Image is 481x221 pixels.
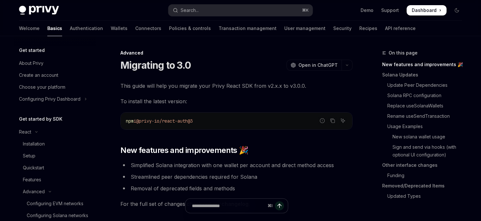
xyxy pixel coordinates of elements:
a: Basics [47,21,62,36]
button: Toggle Advanced section [14,186,96,197]
div: Quickstart [23,164,44,172]
span: Open in ChatGPT [298,62,338,68]
span: To install the latest version: [120,97,353,106]
a: Other interface changes [382,160,467,170]
a: New solana wallet usage [382,132,467,142]
div: Setup [23,152,35,160]
a: Wallets [111,21,127,36]
input: Ask a question... [192,199,265,213]
span: ⌘ K [302,8,309,13]
a: Policies & controls [169,21,211,36]
a: Replace useSolanaWallets [382,101,467,111]
a: Connectors [135,21,161,36]
div: Search... [181,6,199,14]
div: Configuring Solana networks [27,212,88,219]
button: Ask AI [339,116,347,125]
a: Installation [14,138,96,150]
span: Dashboard [412,7,437,14]
a: Solana Updates [382,70,467,80]
a: Transaction management [219,21,277,36]
a: Create an account [14,69,96,81]
span: This guide will help you migrate your Privy React SDK from v2.x.x to v3.0.0. [120,81,353,90]
h5: Get started by SDK [19,115,62,123]
a: Solana RPC configuration [382,90,467,101]
a: Rename useSendTransaction [382,111,467,121]
button: Open search [168,5,313,16]
div: Installation [23,140,45,148]
a: Update Peer Dependencies [382,80,467,90]
a: New features and improvements 🎉 [382,59,467,70]
a: Usage Examples [382,121,467,132]
a: Demo [361,7,373,14]
img: dark logo [19,6,59,15]
span: i [134,118,136,124]
a: Choose your platform [14,81,96,93]
a: Welcome [19,21,40,36]
button: Report incorrect code [318,116,326,125]
a: Security [333,21,352,36]
li: Streamlined peer dependencies required for Solana [120,172,353,181]
a: API reference [385,21,416,36]
span: On this page [389,49,418,57]
button: Open in ChatGPT [287,60,342,71]
a: Support [381,7,399,14]
button: Send message [275,201,284,210]
a: Recipes [359,21,377,36]
button: Toggle dark mode [452,5,462,15]
h1: Migrating to 3.0 [120,59,191,71]
a: Authentication [70,21,103,36]
button: Copy the contents from the code block [328,116,337,125]
div: Configuring EVM networks [27,200,83,207]
div: Advanced [23,188,45,196]
a: Quickstart [14,162,96,174]
a: Removed/Deprecated Items [382,181,467,191]
span: New features and improvements 🎉 [120,145,248,156]
a: Funding [382,170,467,181]
div: Features [23,176,41,184]
a: Features [14,174,96,186]
div: Advanced [120,50,353,56]
a: Sign and send via hooks (with optional UI configuration) [382,142,467,160]
div: Configuring Privy Dashboard [19,95,80,103]
a: User management [284,21,325,36]
li: Simplified Solana integration with one wallet per account and direct method access [120,161,353,170]
div: Choose your platform [19,83,65,91]
a: Updated Types [382,191,467,201]
div: React [19,128,31,136]
div: Create an account [19,71,58,79]
span: @privy-io/react-auth@3 [136,118,193,124]
a: Setup [14,150,96,162]
button: Toggle Configuring Privy Dashboard section [14,93,96,105]
a: About Privy [14,57,96,69]
div: About Privy [19,59,43,67]
a: Configuring EVM networks [14,198,96,209]
button: Toggle React section [14,126,96,138]
a: Dashboard [407,5,447,15]
li: Removal of deprecated fields and methods [120,184,353,193]
span: npm [126,118,134,124]
h5: Get started [19,46,45,54]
